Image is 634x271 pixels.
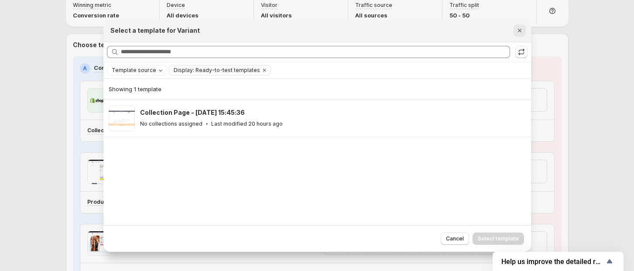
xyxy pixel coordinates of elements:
span: Help us improve the detailed report for A/B campaigns [501,257,604,266]
span: Cancel [446,235,464,242]
h3: Collection Page - [DATE] 15:45:36 [140,108,245,117]
span: Showing 1 template [109,86,161,93]
button: Close [514,24,526,37]
p: Last modified 20 hours ago [211,120,283,127]
span: Template source [112,67,156,74]
span: Display: Ready-to-test templates [174,67,260,74]
button: Clear [260,65,269,75]
button: Show survey - Help us improve the detailed report for A/B campaigns [501,256,615,267]
button: Cancel [441,233,469,245]
button: Template source [107,65,167,75]
button: Display: Ready-to-test templates [169,65,260,75]
h2: Select a template for Variant [110,26,200,35]
p: No collections assigned [140,120,202,127]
